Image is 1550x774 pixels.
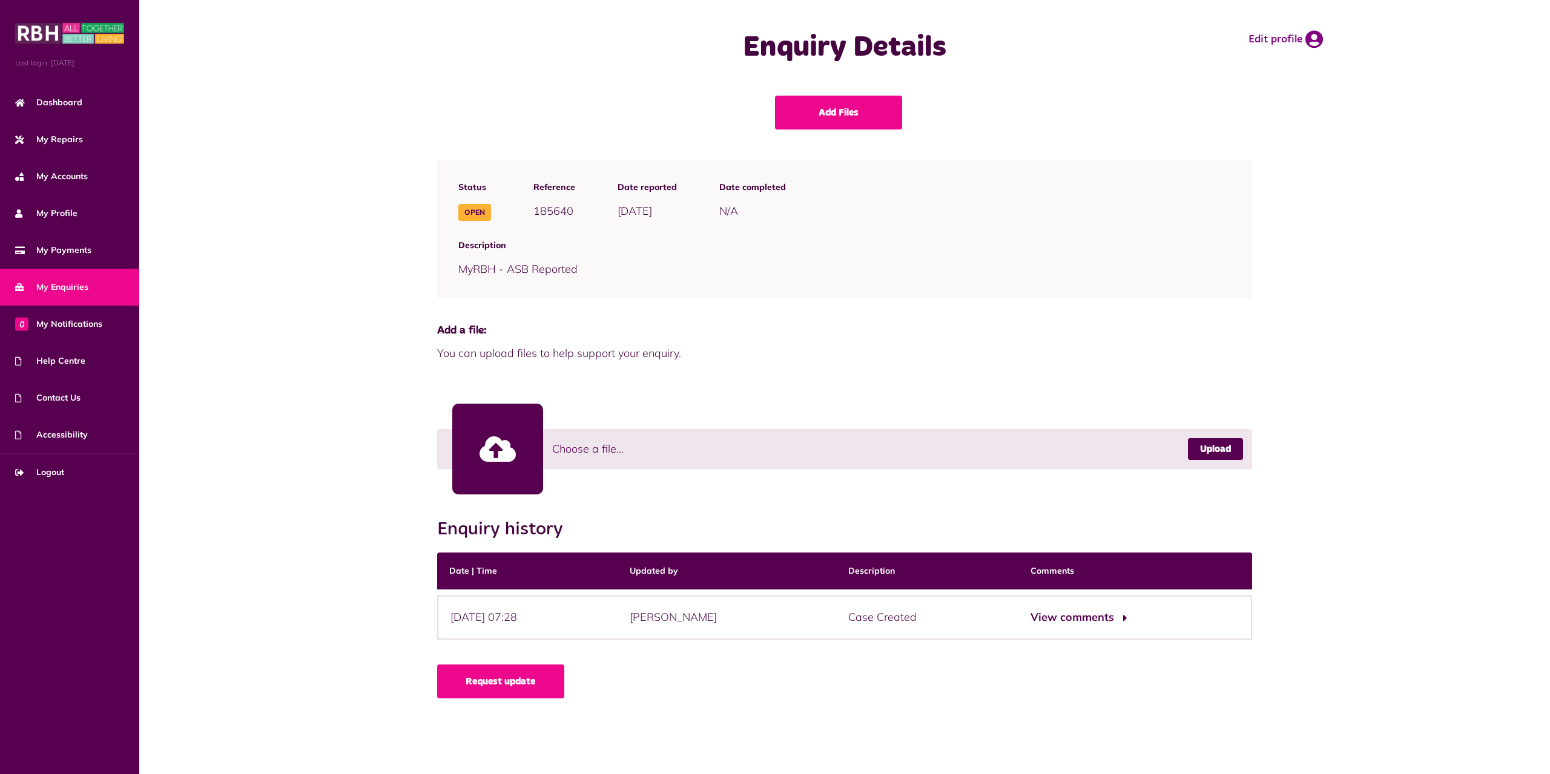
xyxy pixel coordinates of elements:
[836,553,1018,589] th: Description
[15,318,102,330] span: My Notifications
[15,392,81,404] span: Contact Us
[618,553,836,589] th: Updated by
[437,664,564,698] a: Request update
[602,30,1087,65] h1: Enquiry Details
[437,595,618,640] div: [DATE] 07:28
[15,281,88,294] span: My Enquiries
[1031,609,1124,626] button: View comments
[15,21,124,45] img: MyRBH
[836,595,1018,640] div: Case Created
[618,595,836,640] div: [PERSON_NAME]
[15,96,82,109] span: Dashboard
[437,345,1253,361] span: You can upload files to help support your enquiry.
[15,466,64,479] span: Logout
[458,262,578,276] span: MyRBH - ASB Reported
[458,204,491,221] span: Open
[552,441,624,457] span: Choose a file...
[533,181,575,194] span: Reference
[719,181,786,194] span: Date completed
[15,355,85,367] span: Help Centre
[1018,553,1253,589] th: Comments
[719,204,738,218] span: N/A
[437,519,575,540] h2: Enquiry history
[458,239,1232,252] span: Description
[15,170,88,183] span: My Accounts
[533,204,573,218] span: 185640
[618,204,652,218] span: [DATE]
[437,553,618,589] th: Date | Time
[1248,30,1323,48] a: Edit profile
[15,317,28,330] span: 0
[775,96,902,130] a: Add Files
[458,181,491,194] span: Status
[618,181,677,194] span: Date reported
[1188,438,1243,460] a: Upload
[15,207,77,220] span: My Profile
[15,244,91,257] span: My Payments
[15,428,88,441] span: Accessibility
[437,323,1253,339] span: Add a file:
[15,133,83,146] span: My Repairs
[15,57,124,68] span: Last login: [DATE]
